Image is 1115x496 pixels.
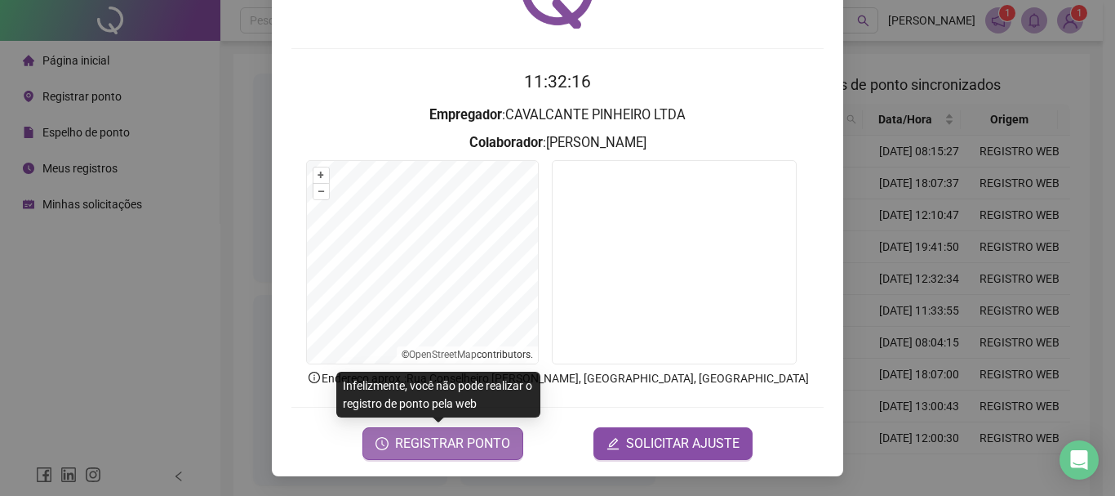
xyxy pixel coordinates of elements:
[395,434,510,454] span: REGISTRAR PONTO
[362,427,523,460] button: REGISTRAR PONTO
[291,132,824,154] h3: : [PERSON_NAME]
[524,72,591,92] time: 11:32:16
[313,184,329,199] button: –
[336,372,540,418] div: Infelizmente, você não pode realizar o registro de ponto pela web
[593,427,753,460] button: editSOLICITAR AJUSTE
[1059,440,1099,480] div: Open Intercom Messenger
[291,369,824,387] p: Endereço aprox. : Rua Conselheiro [PERSON_NAME], [GEOGRAPHIC_DATA], [GEOGRAPHIC_DATA]
[409,349,477,360] a: OpenStreetMap
[626,434,740,454] span: SOLICITAR AJUSTE
[307,370,322,385] span: info-circle
[469,135,543,150] strong: Colaborador
[375,437,389,450] span: clock-circle
[402,349,533,360] li: © contributors.
[291,105,824,126] h3: : CAVALCANTE PINHEIRO LTDA
[429,107,502,123] strong: Empregador
[313,168,329,183] button: +
[606,437,620,450] span: edit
